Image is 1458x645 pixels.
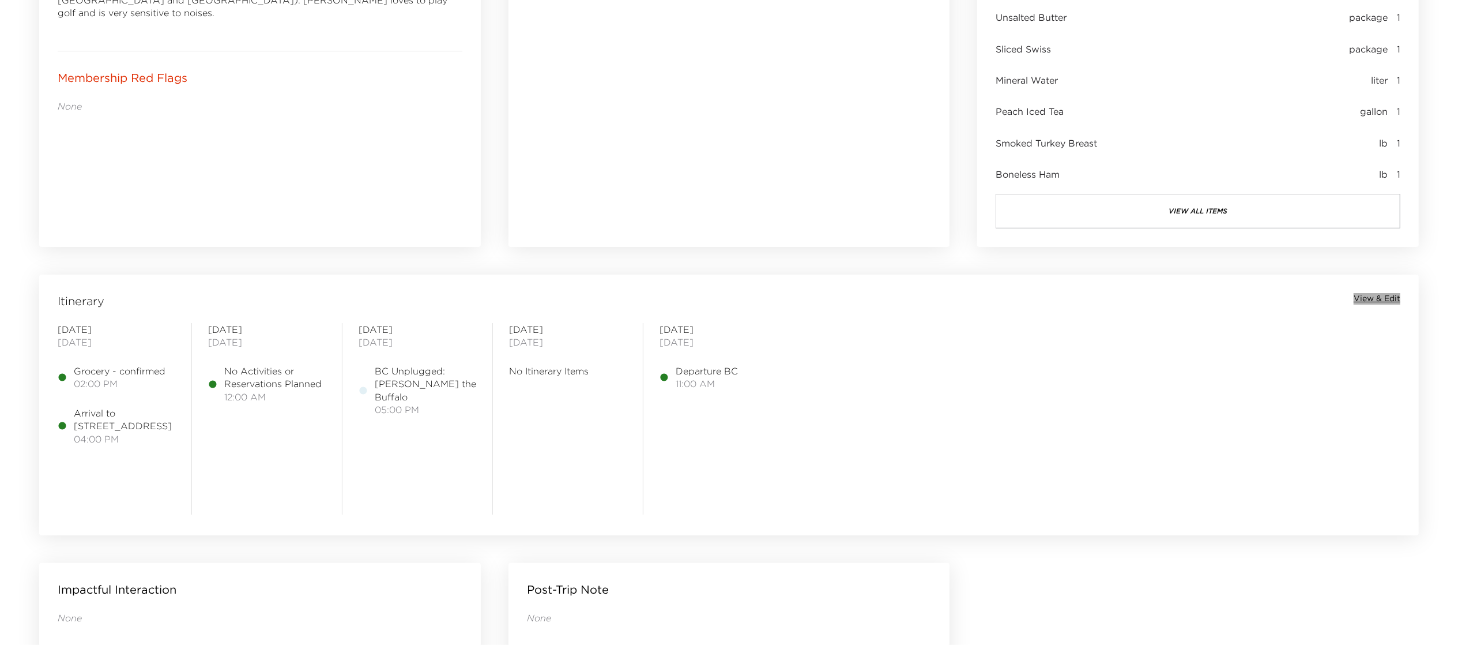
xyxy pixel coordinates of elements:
[1397,74,1400,87] span: 1
[996,105,1064,118] span: Peach Iced Tea
[74,433,175,445] span: 04:00 PM
[996,11,1067,24] span: Unsalted Butter
[359,336,476,348] span: [DATE]
[375,365,476,403] span: BC Unplugged: [PERSON_NAME] the Buffalo
[58,70,187,86] p: Membership Red Flags
[74,377,165,390] span: 02:00 PM
[527,582,609,598] p: Post-Trip Note
[1360,105,1388,118] span: gallon
[676,365,738,377] span: Departure BC
[58,293,104,309] span: Itinerary
[1354,293,1400,305] button: View & Edit
[1349,43,1388,55] span: package
[1397,11,1400,24] span: 1
[1371,74,1388,87] span: liter
[509,323,627,336] span: [DATE]
[58,582,176,598] p: Impactful Interaction
[1397,168,1400,181] span: 1
[58,336,175,348] span: [DATE]
[74,407,175,433] span: Arrival to [STREET_ADDRESS]
[58,100,462,112] p: None
[996,194,1400,228] button: view all items
[359,323,476,336] span: [DATE]
[527,612,932,624] p: None
[509,365,627,377] span: No Itinerary Items
[1397,43,1400,55] span: 1
[1397,137,1400,149] span: 1
[996,74,1058,87] span: Mineral Water
[660,336,777,348] span: [DATE]
[1379,137,1388,149] span: lb
[996,168,1060,181] span: Boneless Ham
[224,391,326,403] span: 12:00 AM
[1379,168,1388,181] span: lb
[58,323,175,336] span: [DATE]
[58,612,462,624] p: None
[208,336,326,348] span: [DATE]
[375,403,476,416] span: 05:00 PM
[660,323,777,336] span: [DATE]
[676,377,738,390] span: 11:00 AM
[996,137,1097,149] span: Smoked Turkey Breast
[1397,105,1400,118] span: 1
[74,365,165,377] span: Grocery - confirmed
[1349,11,1388,24] span: package
[208,323,326,336] span: [DATE]
[224,365,326,391] span: No Activities or Reservations Planned
[509,336,627,348] span: [DATE]
[996,43,1051,55] span: Sliced Swiss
